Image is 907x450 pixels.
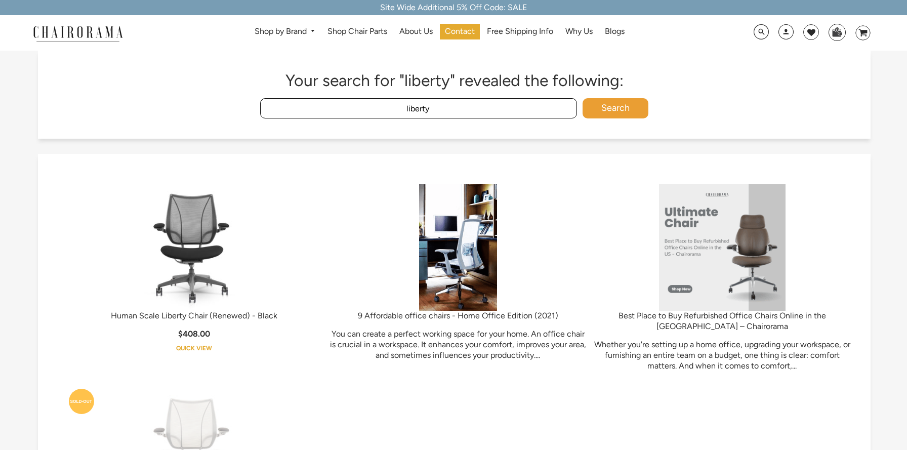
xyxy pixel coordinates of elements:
[322,24,392,39] a: Shop Chair Parts
[260,98,577,118] input: Enter Search Terms...
[178,329,210,339] span: $408.00
[70,399,92,404] text: SOLD-OUT
[330,329,587,360] p: You can create a perfect working space for your home. An office chair is crucial in a workspace. ...
[399,26,433,37] span: About Us
[487,26,553,37] span: Free Shipping Info
[600,24,630,39] a: Blogs
[440,24,480,39] a: Contact
[619,311,826,331] a: Best Place to Buy Refurbished Office Chairs Online in the [GEOGRAPHIC_DATA] – Chairorama
[358,311,558,320] a: 9 Affordable office chairs - Home Office Edition (2021)
[172,24,708,43] nav: DesktopNavigation
[560,24,598,39] a: Why Us
[250,24,321,39] a: Shop by Brand
[605,26,625,37] span: Blogs
[58,71,851,90] h1: Your search for "liberty" revealed the following:
[111,311,277,320] a: Human Scale Liberty Chair (Renewed) - Black
[445,26,475,37] span: Contact
[27,24,129,42] img: chairorama
[482,24,558,39] a: Free Shipping Info
[419,184,497,311] img: Used Office Chairs
[394,24,438,39] a: About Us
[66,345,322,353] a: Quick View
[131,184,257,311] img: Human Scale Liberty Chair (Renewed) - Black - chairorama
[659,184,786,311] img: Best Place to Buy Refurbished Office Chairs Online in the US – Chairorama
[594,340,850,371] p: Whether you're setting up a home office, upgrading your workspace, or furnishing an entire team o...
[327,26,387,37] span: Shop Chair Parts
[594,184,850,311] a: Best Place to Buy Refurbished Office Chairs Online in the US – Chairorama
[829,24,845,39] img: WhatsApp_Image_2024-07-12_at_16.23.01.webp
[583,98,648,118] button: Search
[66,184,322,311] a: Human Scale Liberty Chair (Renewed) - Black - chairorama
[330,184,587,311] a: Used Office Chairs
[565,26,593,37] span: Why Us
